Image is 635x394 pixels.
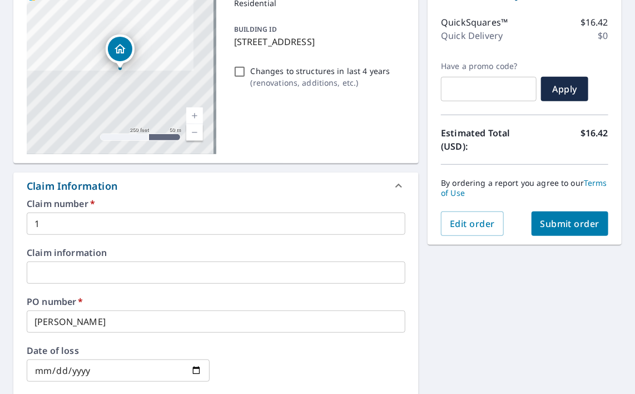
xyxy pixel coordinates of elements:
label: Claim information [27,248,405,257]
a: Terms of Use [441,178,607,198]
span: Apply [550,83,579,95]
button: Submit order [532,211,609,236]
label: PO number [27,297,405,306]
p: BUILDING ID [234,24,277,34]
div: Claim Information [27,179,117,194]
p: $16.42 [581,16,608,29]
p: Quick Delivery [441,29,503,42]
p: QuickSquares™ [441,16,508,29]
label: Have a promo code? [441,61,537,71]
p: [STREET_ADDRESS] [234,35,401,48]
p: ( renovations, additions, etc. ) [251,77,390,88]
p: By ordering a report you agree to our [441,178,608,198]
a: Current Level 17, Zoom In [186,107,203,124]
span: Edit order [450,218,495,230]
label: Claim number [27,199,405,208]
label: Date of loss [27,346,210,355]
button: Apply [541,77,588,101]
p: $16.42 [581,126,608,153]
p: $0 [598,29,608,42]
p: Changes to structures in last 4 years [251,65,390,77]
button: Edit order [441,211,504,236]
div: Claim Information [13,173,419,199]
div: Dropped pin, building 1, Residential property, 90 E Shore Blvd Eastlake, OH 44095 [106,35,135,69]
p: Estimated Total (USD): [441,126,524,153]
span: Submit order [540,218,600,230]
a: Current Level 17, Zoom Out [186,124,203,141]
